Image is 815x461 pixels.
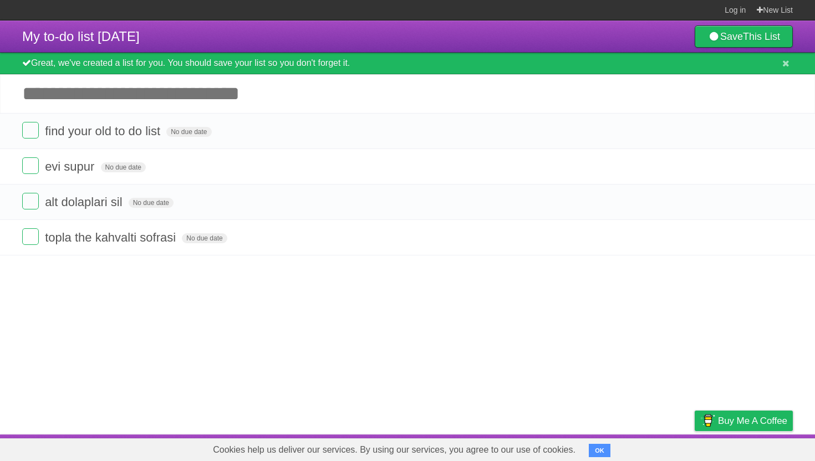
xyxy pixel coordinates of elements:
[22,193,39,209] label: Done
[700,411,715,430] img: Buy me a coffee
[643,437,667,458] a: Terms
[45,124,163,138] span: find your old to do list
[22,228,39,245] label: Done
[723,437,793,458] a: Suggest a feature
[680,437,709,458] a: Privacy
[695,25,793,48] a: SaveThis List
[22,29,140,44] span: My to-do list [DATE]
[718,411,787,431] span: Buy me a coffee
[695,411,793,431] a: Buy me a coffee
[45,230,179,244] span: topla the kahvalti sofrasi
[45,195,125,209] span: alt dolaplari sil
[101,162,146,172] span: No due date
[45,160,97,173] span: evi supur
[22,122,39,139] label: Done
[22,157,39,174] label: Done
[584,437,629,458] a: Developers
[182,233,227,243] span: No due date
[202,439,587,461] span: Cookies help us deliver our services. By using our services, you agree to our use of cookies.
[129,198,174,208] span: No due date
[166,127,211,137] span: No due date
[547,437,570,458] a: About
[589,444,610,457] button: OK
[743,31,780,42] b: This List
